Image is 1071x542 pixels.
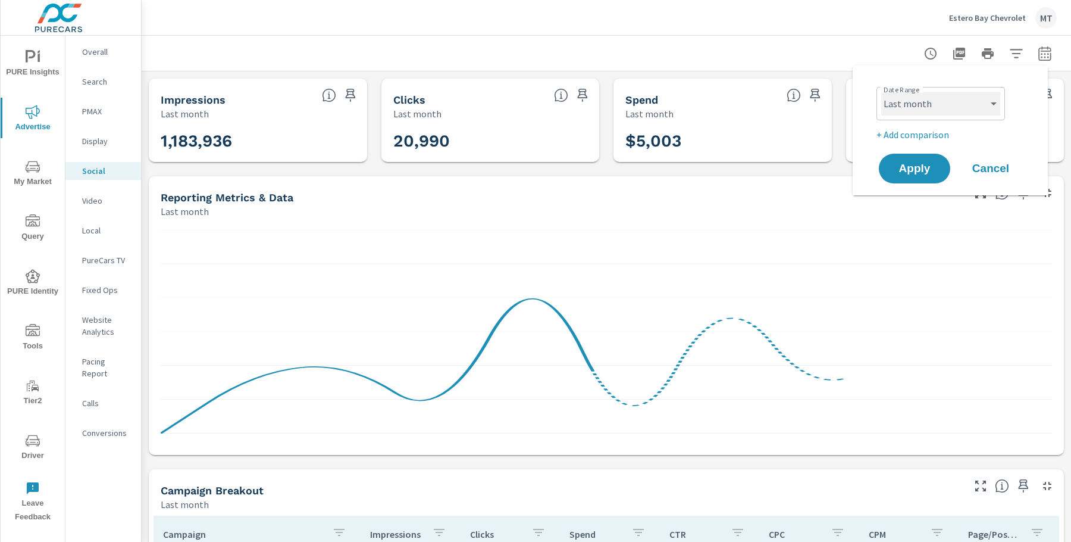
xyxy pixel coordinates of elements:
span: PURE Insights [4,50,61,79]
p: Last month [161,497,209,512]
span: Leave Feedback [4,481,61,524]
h5: Campaign Breakout [161,484,264,497]
div: Video [65,192,141,210]
p: Video [82,195,131,207]
p: Impressions [370,528,422,540]
button: Cancel [955,154,1026,183]
button: Apply [879,154,950,183]
span: Save this to your personalized report [806,86,825,105]
span: Driver [4,434,61,463]
p: Pacing Report [82,356,131,379]
h3: $5,003 [625,131,820,151]
p: Page/Post Action [968,528,1020,540]
span: Apply [891,163,938,174]
p: Local [82,225,131,236]
h5: Clicks [393,94,425,106]
p: Conversions [82,427,131,439]
div: Overall [65,43,141,61]
p: Calls [82,397,131,409]
p: Spend [569,528,622,540]
span: The amount of money spent on advertising during the period. [787,88,801,102]
div: Search [65,73,141,91]
p: Last month [161,204,209,219]
span: The number of times an ad was clicked by a consumer. [554,88,568,102]
button: Minimize Widget [1038,476,1057,496]
div: Conversions [65,424,141,442]
span: Cancel [967,163,1014,174]
button: Apply Filters [1004,42,1028,66]
p: Last month [161,107,209,121]
div: Pacing Report [65,353,141,382]
p: Last month [393,107,441,121]
p: Last month [625,107,674,121]
h3: 1,183,936 [161,131,355,151]
div: nav menu [1,36,65,529]
p: Display [82,135,131,147]
p: Overall [82,46,131,58]
button: Select Date Range [1033,42,1057,66]
span: My Market [4,160,61,189]
span: Save this to your personalized report [573,86,592,105]
p: PureCars TV [82,254,131,266]
button: Print Report [976,42,1000,66]
span: The number of times an ad was shown on your behalf. [322,88,336,102]
div: PureCars TV [65,251,141,269]
p: + Add comparison [876,127,1029,142]
span: Tools [4,324,61,353]
div: PMAX [65,102,141,120]
p: Estero Bay Chevrolet [949,13,1026,23]
h3: 20,990 [393,131,588,151]
div: Display [65,132,141,150]
div: MT [1035,7,1057,29]
div: Fixed Ops [65,281,141,299]
span: Query [4,214,61,244]
p: CTR [669,528,722,540]
span: PURE Identity [4,269,61,298]
span: This is a summary of Social performance results by campaign. Each column can be sorted. [995,479,1009,493]
span: Tier2 [4,379,61,408]
h5: Impressions [161,94,226,106]
p: CPM [869,528,921,540]
span: Save this to your personalized report [341,86,360,105]
p: CPC [769,528,821,540]
p: Campaign [163,528,322,540]
div: Website Analytics [65,311,141,341]
div: Local [65,222,141,239]
p: PMAX [82,105,131,117]
span: Save this to your personalized report [1014,476,1033,496]
p: Fixed Ops [82,284,131,296]
div: Social [65,162,141,180]
h5: Spend [625,94,658,106]
div: Calls [65,394,141,412]
button: Make Fullscreen [971,476,990,496]
p: Clicks [470,528,522,540]
span: Advertise [4,105,61,134]
p: Website Analytics [82,314,131,338]
button: "Export Report to PDF" [947,42,971,66]
p: Search [82,76,131,88]
h5: Reporting Metrics & Data [161,191,293,204]
p: Social [82,165,131,177]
